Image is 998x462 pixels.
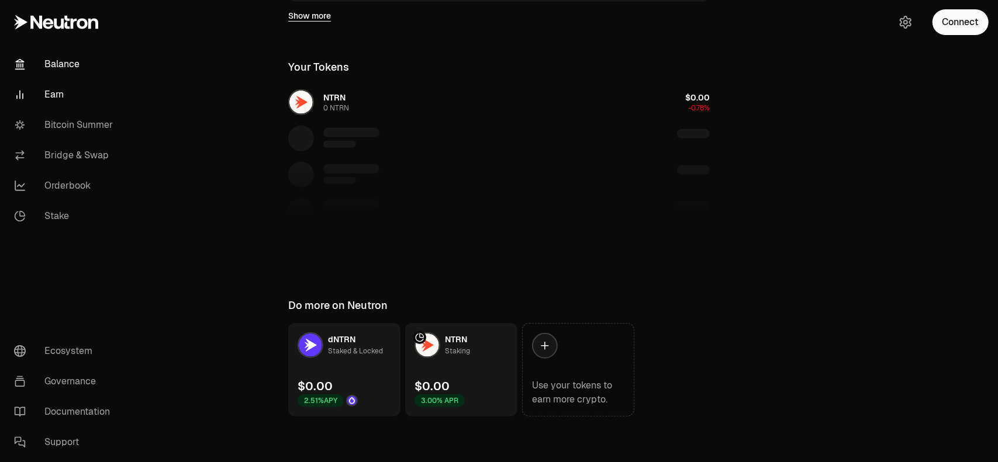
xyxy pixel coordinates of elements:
[288,297,388,314] div: Do more on Neutron
[288,59,349,75] div: Your Tokens
[522,323,634,416] a: Use your tokens to earn more crypto.
[328,345,383,357] div: Staked & Locked
[288,323,400,416] a: dNTRN LogodNTRNStaked & Locked$0.002.51%APYDrop
[5,397,126,427] a: Documentation
[415,394,465,407] div: 3.00% APR
[405,323,517,416] a: NTRN LogoNTRNStaking$0.003.00% APR
[5,140,126,171] a: Bridge & Swap
[298,378,333,394] div: $0.00
[5,336,126,366] a: Ecosystem
[5,171,126,201] a: Orderbook
[415,378,450,394] div: $0.00
[298,394,344,407] div: 2.51% APY
[933,9,989,35] button: Connect
[445,334,467,345] span: NTRN
[5,201,126,231] a: Stake
[5,427,126,457] a: Support
[299,334,322,357] img: dNTRN Logo
[288,10,331,22] a: Show more
[5,79,126,110] a: Earn
[328,334,355,345] span: dNTRN
[445,345,470,357] div: Staking
[532,378,624,407] div: Use your tokens to earn more crypto.
[5,49,126,79] a: Balance
[5,366,126,397] a: Governance
[5,110,126,140] a: Bitcoin Summer
[347,396,357,405] img: Drop
[416,334,439,357] img: NTRN Logo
